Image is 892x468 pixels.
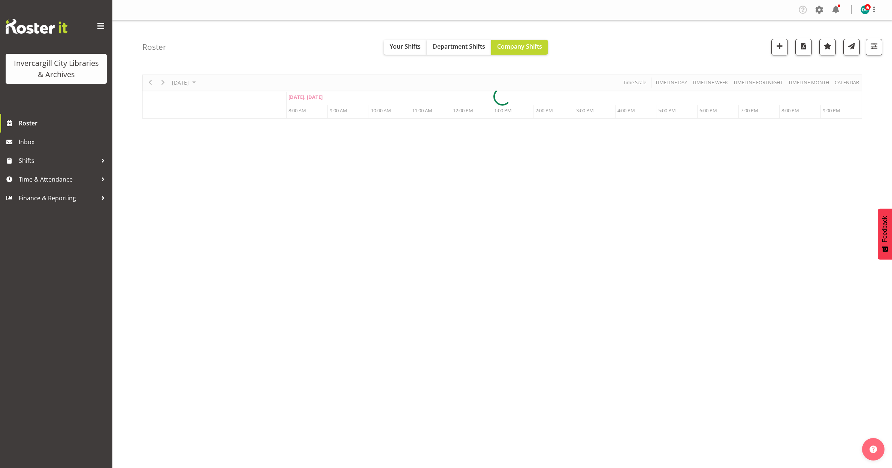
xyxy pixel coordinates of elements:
[384,40,427,55] button: Your Shifts
[390,42,421,51] span: Your Shifts
[19,174,97,185] span: Time & Attendance
[497,42,542,51] span: Company Shifts
[878,209,892,259] button: Feedback - Show survey
[6,19,67,34] img: Rosterit website logo
[861,5,870,14] img: donald-cunningham11616.jpg
[843,39,860,55] button: Send a list of all shifts for the selected filtered period to all rostered employees.
[882,216,888,242] span: Feedback
[19,136,109,148] span: Inbox
[142,43,166,51] h4: Roster
[19,192,97,204] span: Finance & Reporting
[866,39,882,55] button: Filter Shifts
[19,118,109,129] span: Roster
[427,40,491,55] button: Department Shifts
[19,155,97,166] span: Shifts
[13,58,99,80] div: Invercargill City Libraries & Archives
[433,42,485,51] span: Department Shifts
[795,39,812,55] button: Download a PDF of the roster for the current day
[491,40,548,55] button: Company Shifts
[870,446,877,453] img: help-xxl-2.png
[819,39,836,55] button: Highlight an important date within the roster.
[771,39,788,55] button: Add a new shift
